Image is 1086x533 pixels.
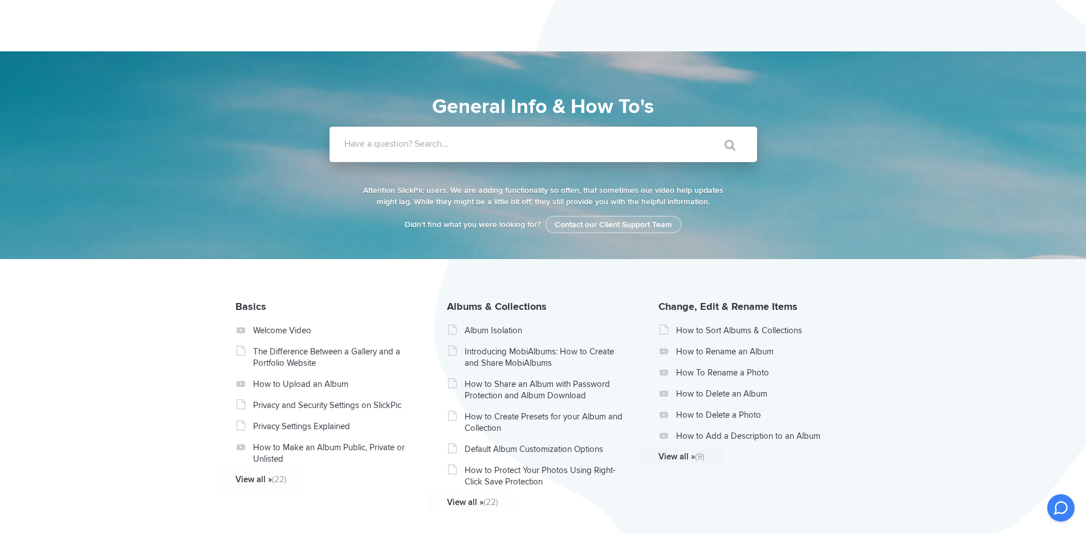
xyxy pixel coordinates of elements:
[676,367,837,378] a: How To Rename a Photo
[465,443,626,455] a: Default Album Customization Options
[658,300,798,313] a: Change, Edit & Rename Items
[545,216,682,233] a: Contact our Client Support Team
[465,325,626,336] a: Album Isolation
[465,346,626,369] a: Introducing MobiAlbums: How to Create and Share MobiAlbums
[361,219,726,231] p: Didn't find what you were looking for?
[676,430,837,442] a: How to Add a Description to an Album
[658,451,820,462] a: View all »(9)
[447,496,608,508] a: View all »(22)
[676,388,837,399] a: How to Delete an Album
[253,442,414,465] a: How to Make an Album Public, Private or Unlisted
[253,346,414,369] a: The Difference Between a Gallery and a Portfolio Website
[676,346,837,357] a: How to Rename an Album
[447,300,547,313] a: Albums & Collections
[676,325,837,336] a: How to Sort Albums & Collections
[676,409,837,421] a: How to Delete a Photo
[253,399,414,411] a: Privacy and Security Settings on SlickPic
[235,300,266,313] a: Basics
[253,325,414,336] a: Welcome Video
[465,378,626,401] a: How to Share an Album with Password Protection and Album Download
[235,474,397,485] a: View all »(22)
[253,421,414,432] a: Privacy Settings Explained
[465,465,626,487] a: How to Protect Your Photos Using Right-Click Save Protection
[278,91,808,122] h1: General Info & How To's
[344,138,772,150] label: Have a question? Search...
[701,131,749,159] input: 
[253,378,414,390] a: How to Upload an Album
[361,185,726,208] p: Attention SlickPic users. We are adding functionality so often, that sometimes our video help upd...
[465,411,626,434] a: How to Create Presets for your Album and Collection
